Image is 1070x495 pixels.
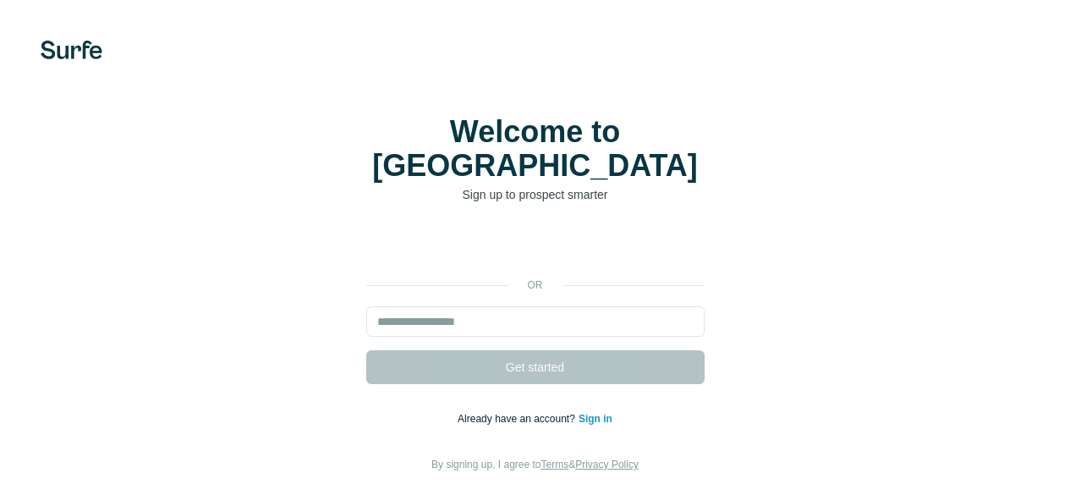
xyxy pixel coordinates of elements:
[431,459,639,470] span: By signing up, I agree to &
[366,115,705,183] h1: Welcome to [GEOGRAPHIC_DATA]
[366,186,705,203] p: Sign up to prospect smarter
[358,228,713,266] iframe: Sign in with Google Button
[579,413,612,425] a: Sign in
[41,41,102,59] img: Surfe's logo
[575,459,639,470] a: Privacy Policy
[508,278,562,293] p: or
[541,459,569,470] a: Terms
[458,413,579,425] span: Already have an account?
